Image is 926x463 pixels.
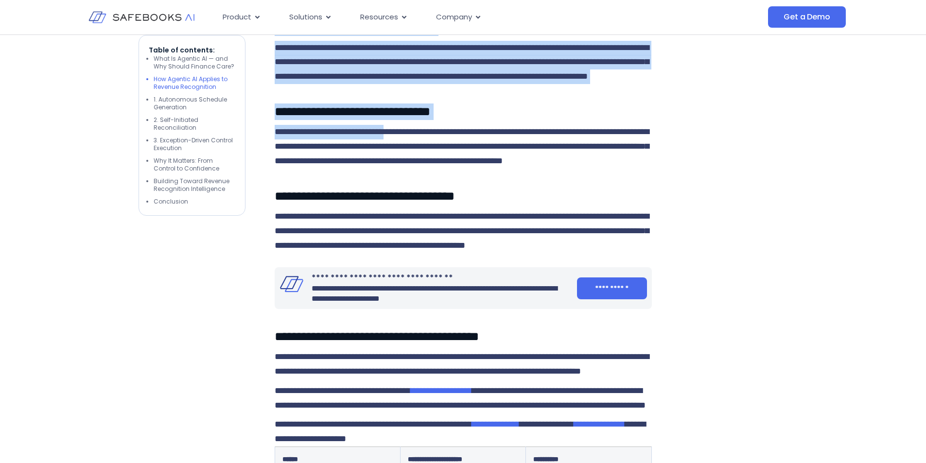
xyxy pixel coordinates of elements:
[768,6,845,28] a: Get a Demo
[154,137,235,152] li: 3. Exception-Driven Control Execution
[154,96,235,111] li: 1. Autonomous Schedule Generation
[154,177,235,193] li: Building Toward Revenue Recognition Intelligence
[215,8,671,27] nav: Menu
[289,12,322,23] span: Solutions
[154,198,235,206] li: Conclusion
[154,157,235,172] li: Why It Matters: From Control to Confidence
[154,116,235,132] li: 2. Self-Initiated Reconciliation
[223,12,251,23] span: Product
[215,8,671,27] div: Menu Toggle
[360,12,398,23] span: Resources
[784,12,830,22] span: Get a Demo
[436,12,472,23] span: Company
[149,45,235,55] p: Table of contents:
[154,75,235,91] li: How Agentic AI Applies to Revenue Recognition
[154,55,235,70] li: What Is Agentic AI — and Why Should Finance Care?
